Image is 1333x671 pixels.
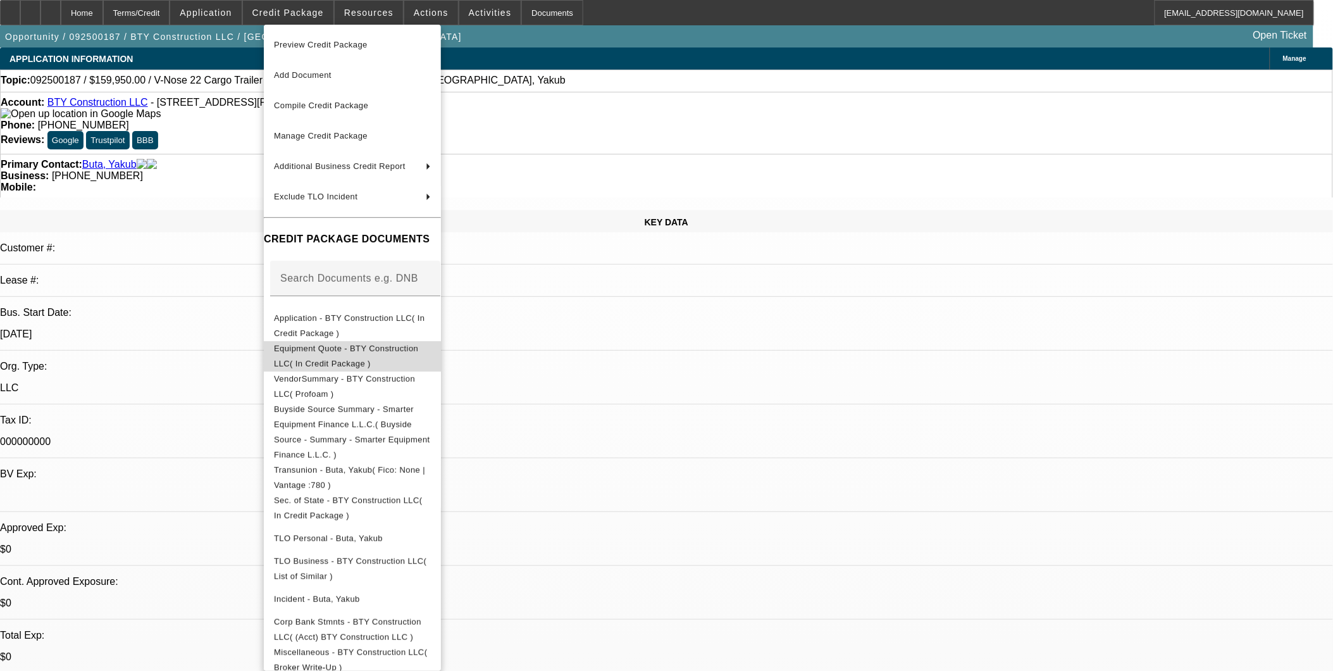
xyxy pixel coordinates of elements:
span: Preview Credit Package [274,40,368,49]
button: TLO Personal - Buta, Yakub [264,523,441,553]
button: Corp Bank Stmnts - BTY Construction LLC( (Acct) BTY Construction LLC ) [264,614,441,644]
mat-label: Search Documents e.g. DNB [280,272,418,283]
span: Corp Bank Stmnts - BTY Construction LLC( (Acct) BTY Construction LLC ) [274,617,421,641]
button: VendorSummary - BTY Construction LLC( Profoam ) [264,371,441,401]
span: Equipment Quote - BTY Construction LLC( In Credit Package ) [274,343,418,368]
span: Application - BTY Construction LLC( In Credit Package ) [274,313,425,337]
button: Transunion - Buta, Yakub( Fico: None | Vantage :780 ) [264,462,441,492]
button: Incident - Buta, Yakub [264,584,441,614]
span: Compile Credit Package [274,101,368,110]
span: Buyside Source Summary - Smarter Equipment Finance L.L.C.( Buyside Source - Summary - Smarter Equ... [274,404,430,459]
span: Transunion - Buta, Yakub( Fico: None | Vantage :780 ) [274,465,425,489]
h4: CREDIT PACKAGE DOCUMENTS [264,232,441,247]
button: Sec. of State - BTY Construction LLC( In Credit Package ) [264,492,441,523]
span: Sec. of State - BTY Construction LLC( In Credit Package ) [274,495,422,520]
button: Buyside Source Summary - Smarter Equipment Finance L.L.C.( Buyside Source - Summary - Smarter Equ... [264,401,441,462]
span: TLO Business - BTY Construction LLC( List of Similar ) [274,556,426,580]
button: Equipment Quote - BTY Construction LLC( In Credit Package ) [264,341,441,371]
button: Application - BTY Construction LLC( In Credit Package ) [264,310,441,341]
span: Exclude TLO Incident [274,192,357,201]
span: Manage Credit Package [274,131,368,141]
button: TLO Business - BTY Construction LLC( List of Similar ) [264,553,441,584]
span: TLO Personal - Buta, Yakub [274,533,383,542]
span: Incident - Buta, Yakub [274,594,360,603]
span: VendorSummary - BTY Construction LLC( Profoam ) [274,373,415,398]
span: Add Document [274,70,332,80]
span: Additional Business Credit Report [274,161,406,171]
